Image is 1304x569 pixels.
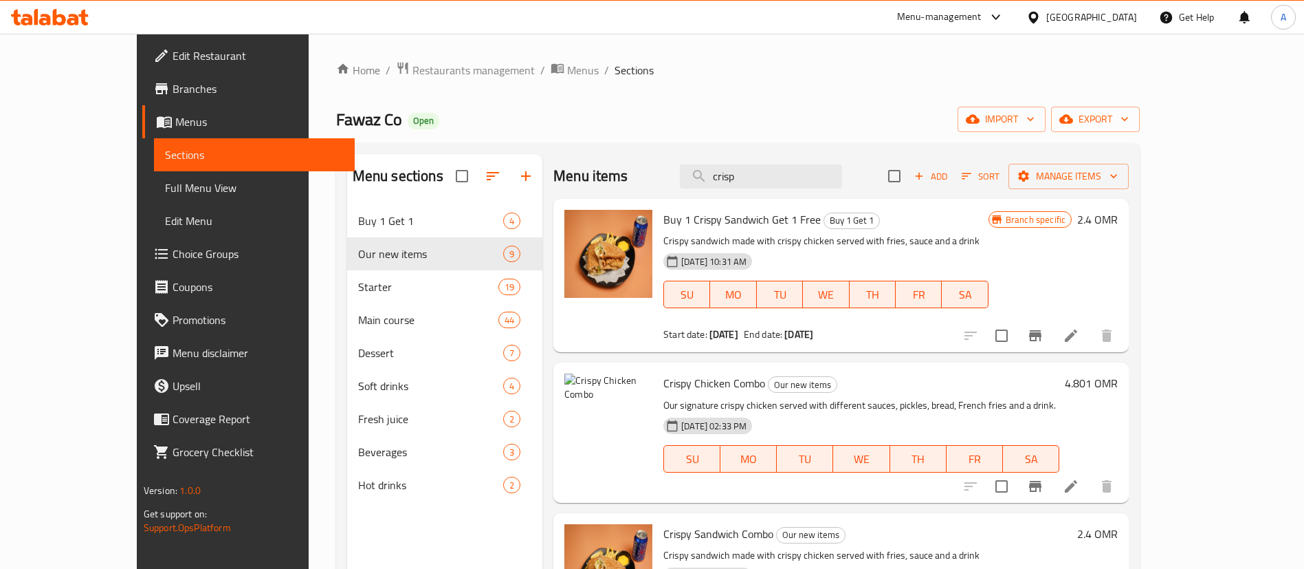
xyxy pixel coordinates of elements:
[850,281,896,308] button: TH
[1051,107,1140,132] button: export
[663,281,710,308] button: SU
[716,285,751,305] span: MO
[499,314,520,327] span: 44
[396,61,535,79] a: Restaurants management
[144,519,231,537] a: Support.OpsPlatform
[503,411,520,427] div: items
[987,472,1016,501] span: Select to update
[503,213,520,229] div: items
[709,325,738,343] b: [DATE]
[504,446,520,459] span: 3
[173,80,344,97] span: Branches
[676,255,752,268] span: [DATE] 10:31 AM
[504,479,520,492] span: 2
[142,237,355,270] a: Choice Groups
[890,445,947,473] button: TH
[142,336,355,369] a: Menu disclaimer
[173,312,344,328] span: Promotions
[776,527,846,544] div: Our new items
[504,380,520,393] span: 4
[173,378,344,394] span: Upsell
[880,162,909,191] span: Select section
[896,449,941,469] span: TH
[808,285,843,305] span: WE
[839,449,884,469] span: WE
[1046,10,1137,25] div: [GEOGRAPHIC_DATA]
[720,445,777,473] button: MO
[833,445,889,473] button: WE
[347,402,542,436] div: Fresh juice2
[503,246,520,262] div: items
[358,312,498,328] div: Main course
[347,303,542,336] div: Main course44
[676,420,752,433] span: [DATE] 02:33 PM
[504,413,520,426] span: 2
[358,411,503,427] div: Fresh juice
[670,449,715,469] span: SU
[358,345,503,361] div: Dessert
[1065,374,1118,393] h6: 4.801 OMR
[663,547,1072,564] p: Crispy sandwich made with crispy chicken served with fries, sauce and a drink
[710,281,756,308] button: MO
[1000,213,1071,226] span: Branch specific
[173,47,344,64] span: Edit Restaurant
[1008,449,1054,469] span: SA
[567,62,599,78] span: Menus
[498,312,520,328] div: items
[952,449,997,469] span: FR
[604,62,609,78] li: /
[824,213,880,229] div: Buy 1 Get 1
[777,445,833,473] button: TU
[144,482,177,500] span: Version:
[173,345,344,361] span: Menu disclaimer
[447,162,476,191] span: Select all sections
[615,62,654,78] span: Sections
[173,246,344,262] span: Choice Groups
[358,444,503,460] div: Beverages
[358,378,503,394] span: Soft drinks
[909,166,953,187] button: Add
[670,285,705,305] span: SU
[663,373,765,394] span: Crispy Chicken Combo
[564,210,652,298] img: Buy 1 Crispy Sandwich Get 1 Free
[553,166,628,186] h2: Menu items
[509,160,542,193] button: Add section
[947,285,982,305] span: SA
[803,281,849,308] button: WE
[540,62,545,78] li: /
[386,62,390,78] li: /
[358,477,503,493] span: Hot drinks
[769,377,837,393] span: Our new items
[663,209,821,230] span: Buy 1 Crispy Sandwich Get 1 Free
[1019,470,1052,503] button: Branch-specific-item
[564,374,652,462] img: Crispy Chicken Combo
[173,411,344,427] span: Coverage Report
[165,180,344,196] span: Full Menu View
[476,160,509,193] span: Sort sections
[154,171,355,204] a: Full Menu View
[347,199,542,507] nav: Menu sections
[663,445,720,473] button: SU
[1077,210,1118,229] h6: 2.4 OMR
[744,325,782,343] span: End date:
[958,107,1046,132] button: import
[142,39,355,72] a: Edit Restaurant
[504,215,520,228] span: 4
[1077,524,1118,544] h6: 2.4 OMR
[1003,445,1059,473] button: SA
[726,449,771,469] span: MO
[142,303,355,336] a: Promotions
[1090,319,1123,352] button: delete
[1062,111,1129,128] span: export
[358,213,503,229] span: Buy 1 Get 1
[897,9,982,25] div: Menu-management
[663,325,707,343] span: Start date:
[969,111,1035,128] span: import
[358,246,503,262] span: Our new items
[1063,478,1079,495] a: Edit menu item
[336,104,402,135] span: Fawaz Co
[154,138,355,171] a: Sections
